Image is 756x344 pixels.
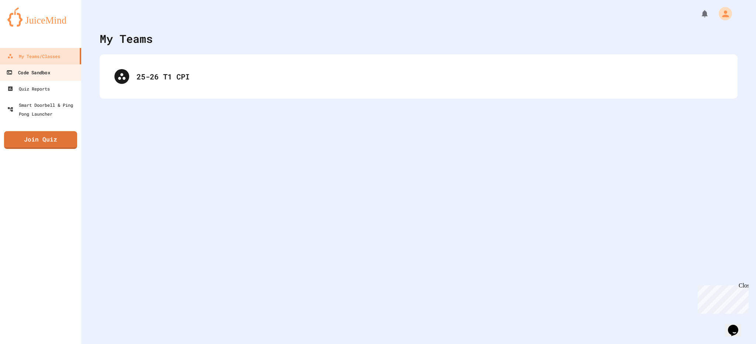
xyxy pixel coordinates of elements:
div: 25-26 T1 CPI [137,71,723,82]
iframe: chat widget [725,314,749,337]
a: Join Quiz [4,131,77,149]
iframe: chat widget [695,282,749,314]
div: Quiz Reports [7,84,50,93]
img: logo-orange.svg [7,7,74,27]
div: Code Sandbox [6,68,50,77]
div: My Notifications [687,7,711,20]
div: My Account [711,5,734,22]
div: My Teams/Classes [7,52,60,61]
div: Smart Doorbell & Ping Pong Launcher [7,101,78,118]
div: 25-26 T1 CPI [107,62,730,91]
div: My Teams [100,30,153,47]
div: Chat with us now!Close [3,3,51,47]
